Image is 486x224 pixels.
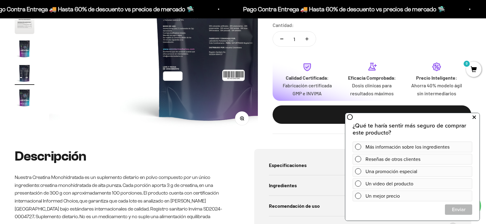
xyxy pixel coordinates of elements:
span: Recomendación de uso [269,202,320,210]
summary: Ingredientes [269,175,457,196]
button: Ir al artículo 8 [15,63,34,85]
button: Ir al artículo 7 [15,39,34,60]
span: Especificaciones [269,161,307,169]
mark: 0 [463,60,470,67]
strong: Precio Inteligente: [416,75,457,81]
strong: Eficacia Comprobada: [348,75,396,81]
p: Pago Contra Entrega 🚚 Hasta 60% de descuento vs precios de mercado 🛸 [241,4,443,14]
iframe: zigpoll-iframe [345,112,480,221]
img: Creatina Monohidrato [15,14,34,34]
summary: Recomendación de uso [269,196,457,216]
p: Ahorra 40% modelo ágil sin intermediarios [409,82,464,97]
button: Aumentar cantidad [298,32,316,47]
button: Reducir cantidad [273,32,291,47]
a: 0 [466,66,481,73]
div: Añadir al carrito [285,111,459,119]
p: Dosis clínicas para resultados máximos [344,82,399,97]
h2: Descripción [15,149,232,164]
summary: Especificaciones [269,155,457,175]
span: Ingredientes [269,181,297,189]
p: Nuestra Creatina Monohidratada es un suplemento dietario en polvo compuesto por un único ingredie... [15,173,232,221]
button: Ir al artículo 9 [15,88,34,109]
strong: Calidad Certificada: [286,75,329,81]
p: Fabricación certificada GMP e INVIMA [280,82,335,97]
button: Ir al artículo 6 [15,14,34,36]
button: Añadir al carrito [273,106,471,124]
label: Cantidad: [273,21,294,29]
img: Creatina Monohidrato [15,39,34,59]
img: Creatina Monohidrato [15,63,34,83]
img: Creatina Monohidrato [15,88,34,108]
